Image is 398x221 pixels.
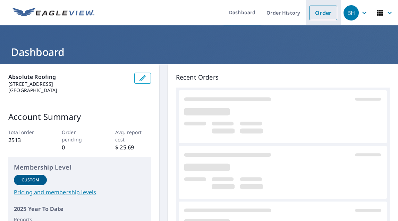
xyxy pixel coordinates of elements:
p: Membership Level [14,163,145,172]
p: Total order [8,129,44,136]
p: 0 [62,143,98,152]
div: BH [344,5,359,21]
p: 2513 [8,136,44,144]
p: Account Summary [8,110,151,123]
p: Recent Orders [176,73,390,82]
a: Order [309,6,337,20]
p: 2025 Year To Date [14,205,145,213]
p: Custom [22,177,40,183]
p: [GEOGRAPHIC_DATA] [8,87,129,93]
p: Absolute Roofing [8,73,129,81]
a: Pricing and membership levels [14,188,145,196]
h1: Dashboard [8,45,390,59]
p: Avg. report cost [115,129,151,143]
p: Order pending [62,129,98,143]
p: [STREET_ADDRESS] [8,81,129,87]
img: EV Logo [12,8,94,18]
p: $ 25.69 [115,143,151,152]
